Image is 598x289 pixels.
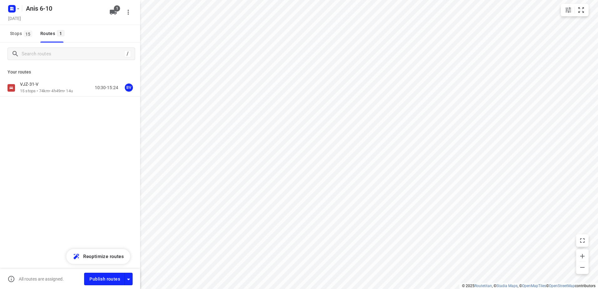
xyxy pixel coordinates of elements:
h5: Anis 6-10 [23,3,104,13]
span: 15 [24,31,32,37]
input: Search routes [22,49,124,59]
button: Publish routes [84,273,125,285]
a: Routetitan [474,284,492,288]
li: © 2025 , © , © © contributors [462,284,595,288]
button: Reoptimize routes [66,249,130,264]
span: Stops [10,30,34,38]
a: Stadia Maps [496,284,518,288]
a: OpenStreetMap [549,284,575,288]
div: Driver app settings [125,275,132,283]
span: 1 [114,5,120,12]
h5: [DATE] [6,15,23,22]
div: Routes [40,30,66,38]
a: OpenMapTiles [522,284,546,288]
div: small contained button group [561,4,589,16]
div: BV [125,84,133,92]
span: Publish routes [89,275,120,283]
button: Map settings [562,4,575,16]
div: / [124,50,131,57]
span: 1 [57,30,64,36]
button: Fit zoom [575,4,587,16]
button: BV [123,81,135,94]
p: All routes are assigned. [19,276,64,281]
p: Your routes [8,69,133,75]
p: 10:30-15:24 [95,84,118,91]
p: VJZ-31-V [20,81,42,87]
span: Reoptimize routes [83,252,124,261]
button: 1 [107,6,119,18]
p: 15 stops • 74km • 4h49m • 14u [20,88,73,94]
